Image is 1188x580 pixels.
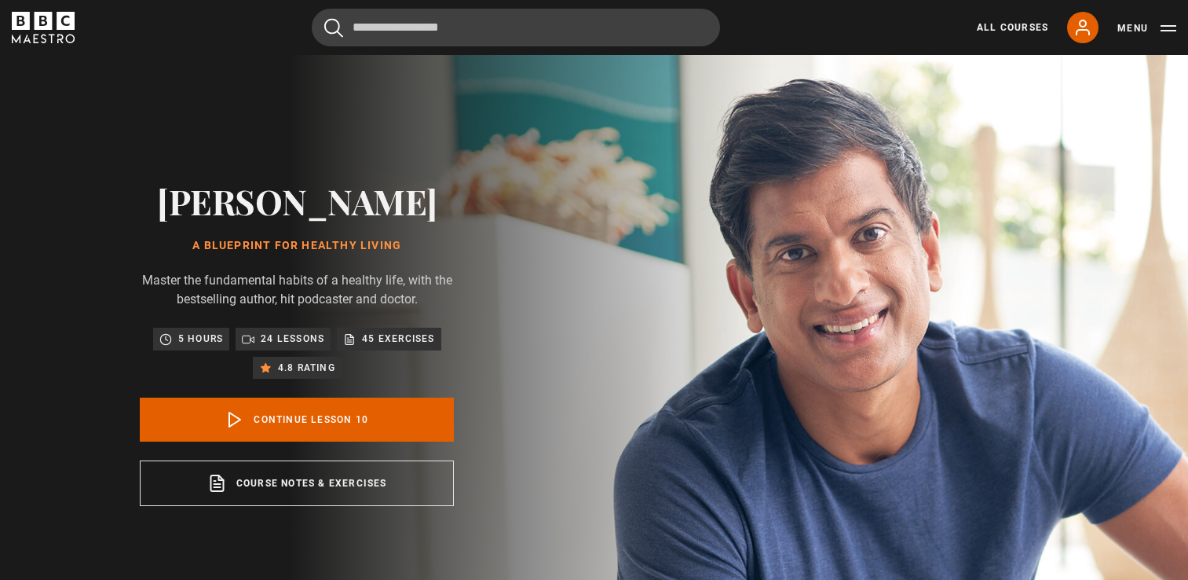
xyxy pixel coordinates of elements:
svg: BBC Maestro [12,12,75,43]
input: Search [312,9,720,46]
h1: A Blueprint for Healthy Living [140,240,454,252]
p: 4.8 rating [278,360,335,376]
p: 24 lessons [261,331,324,347]
p: 5 hours [178,331,223,347]
h2: [PERSON_NAME] [140,181,454,221]
a: Continue lesson 10 [140,398,454,442]
p: Master the fundamental habits of a healthy life, with the bestselling author, hit podcaster and d... [140,271,454,309]
a: All Courses [977,20,1048,35]
p: 45 exercises [362,331,434,347]
button: Submit the search query [324,18,343,38]
a: Course notes & exercises [140,461,454,506]
button: Toggle navigation [1117,20,1176,36]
